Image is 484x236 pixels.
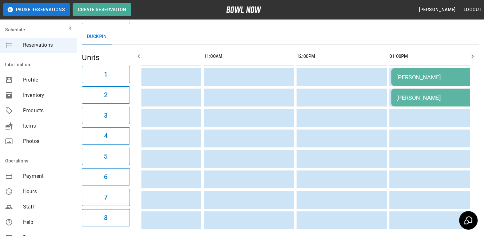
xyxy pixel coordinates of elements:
button: Create Reservation [73,3,131,16]
h6: 5 [104,151,107,161]
button: Duckpin [82,29,112,44]
span: Items [23,122,72,130]
button: [PERSON_NAME] [416,4,458,16]
h6: 6 [104,172,107,182]
span: Inventory [23,91,72,99]
span: Products [23,107,72,114]
div: inventory tabs [82,29,479,44]
span: Reservations [23,41,72,49]
span: Help [23,218,72,226]
button: 3 [82,107,130,124]
h6: 4 [104,131,107,141]
span: Staff [23,203,72,211]
span: Photos [23,138,72,145]
img: logo [226,6,261,13]
h6: 7 [104,192,107,202]
th: 11:00AM [204,47,294,66]
span: Hours [23,188,72,195]
button: 8 [82,209,130,226]
span: Payment [23,172,72,180]
th: 01:00PM [389,47,480,66]
button: 5 [82,148,130,165]
h5: Units [82,52,130,63]
button: 4 [82,127,130,145]
h6: 1 [104,69,107,80]
th: 10:00AM [111,47,201,66]
button: Pause Reservations [3,3,70,16]
h6: 3 [104,110,107,121]
button: 7 [82,189,130,206]
button: 2 [82,86,130,104]
h6: 2 [104,90,107,100]
span: Profile [23,76,72,84]
button: 1 [82,66,130,83]
h6: 8 [104,213,107,223]
button: 6 [82,168,130,185]
th: 12:00PM [297,47,387,66]
button: Logout [461,4,484,16]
